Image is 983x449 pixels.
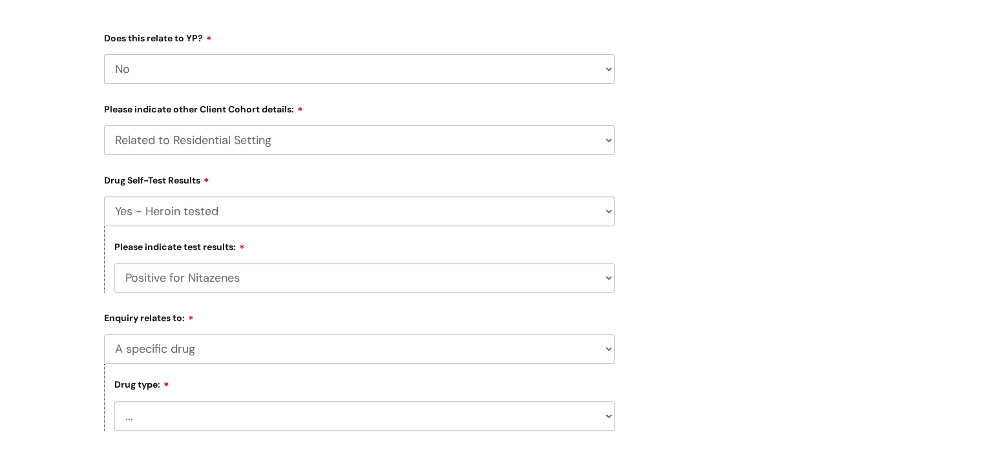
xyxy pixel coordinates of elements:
label: Please indicate test results: [114,240,245,253]
label: Drug type: [114,377,169,390]
label: Does this relate to YP? [104,28,615,44]
label: Please indicate other Client Cohort details: [104,99,615,115]
label: Drug Self-Test Results [104,171,615,186]
label: Enquiry relates to: [104,308,615,324]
